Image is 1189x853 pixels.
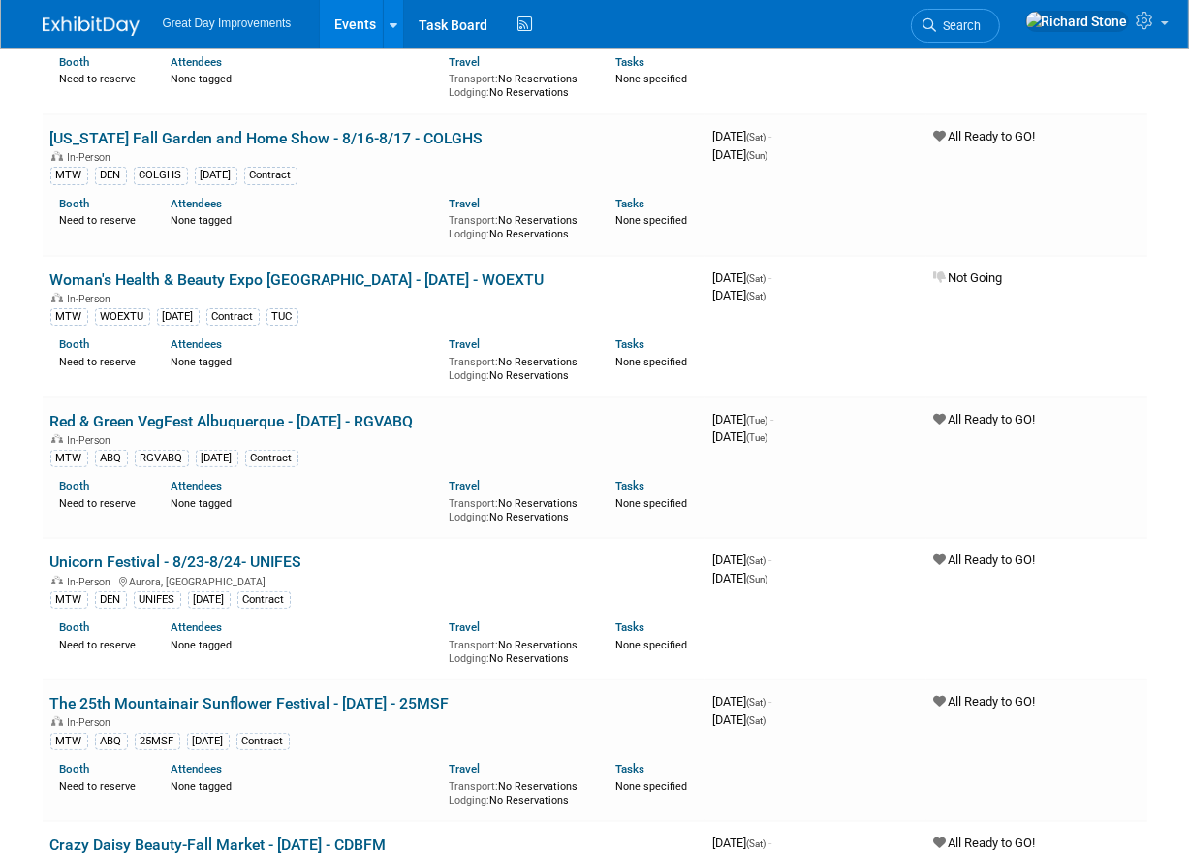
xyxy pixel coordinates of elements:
span: (Sat) [747,715,767,726]
div: Need to reserve [60,210,142,228]
div: No Reservations No Reservations [449,69,586,99]
div: Need to reserve [60,635,142,652]
div: MTW [50,308,88,326]
div: DEN [95,167,127,184]
span: Not Going [934,270,1003,285]
span: Transport: [449,356,498,368]
div: WOEXTU [95,308,150,326]
span: Lodging: [449,652,489,665]
div: Need to reserve [60,352,142,369]
span: - [769,553,772,567]
a: Unicorn Festival - 8/23-8/24- UNIFES [50,553,302,571]
div: Contract [206,308,260,326]
span: Lodging: [449,794,489,806]
div: ABQ [95,450,128,467]
div: No Reservations No Reservations [449,210,586,240]
a: Search [911,9,1000,43]
span: - [769,836,772,850]
div: No Reservations No Reservations [449,352,586,382]
a: Booth [60,620,90,634]
span: All Ready to GO! [934,694,1036,709]
a: Attendees [171,479,222,492]
a: Attendees [171,55,222,69]
div: RGVABQ [135,450,189,467]
span: (Sat) [747,273,767,284]
div: [DATE] [188,591,231,609]
div: TUC [266,308,298,326]
div: UNIFES [134,591,181,609]
div: Need to reserve [60,69,142,86]
div: Contract [244,167,297,184]
div: DEN [95,591,127,609]
img: In-Person Event [51,293,63,302]
a: Booth [60,479,90,492]
div: No Reservations No Reservations [449,493,586,523]
a: Booth [60,197,90,210]
span: In-Person [68,293,117,305]
a: Attendees [171,620,222,634]
a: Travel [449,620,480,634]
a: Travel [449,337,480,351]
span: (Tue) [747,415,768,426]
a: Red & Green VegFest Albuquerque - [DATE] - RGVABQ [50,412,414,430]
span: - [769,694,772,709]
a: Tasks [615,197,644,210]
span: [DATE] [713,129,772,143]
span: (Sat) [747,838,767,849]
img: ExhibitDay [43,16,140,36]
a: Tasks [615,55,644,69]
span: - [771,412,774,426]
div: ABQ [95,733,128,750]
a: Tasks [615,620,644,634]
div: None tagged [171,493,434,511]
span: None specified [615,780,687,793]
span: [DATE] [713,412,774,426]
div: None tagged [171,635,434,652]
span: None specified [615,73,687,85]
div: MTW [50,591,88,609]
a: Travel [449,197,480,210]
a: Travel [449,479,480,492]
div: MTW [50,167,88,184]
span: None specified [615,639,687,651]
a: Travel [449,55,480,69]
a: The 25th Mountainair Sunflower Festival - [DATE] - 25MSF [50,694,450,712]
div: [DATE] [195,167,237,184]
span: Lodging: [449,228,489,240]
span: (Sat) [747,555,767,566]
span: [DATE] [713,270,772,285]
span: [DATE] [713,429,768,444]
span: In-Person [68,716,117,729]
span: [DATE] [713,712,767,727]
span: Search [937,18,982,33]
span: [DATE] [713,288,767,302]
div: Contract [236,733,290,750]
span: None specified [615,356,687,368]
span: (Sat) [747,697,767,708]
span: Lodging: [449,369,489,382]
a: Travel [449,762,480,775]
span: Transport: [449,214,498,227]
div: Need to reserve [60,776,142,794]
span: [DATE] [713,571,768,585]
span: [DATE] [713,694,772,709]
span: Great Day Improvements [163,16,292,30]
span: (Sun) [747,574,768,584]
span: In-Person [68,434,117,447]
div: None tagged [171,69,434,86]
div: No Reservations No Reservations [449,776,586,806]
div: [DATE] [196,450,238,467]
span: Transport: [449,639,498,651]
div: Need to reserve [60,493,142,511]
a: Attendees [171,337,222,351]
span: All Ready to GO! [934,836,1036,850]
span: (Sat) [747,291,767,301]
span: All Ready to GO! [934,553,1036,567]
span: All Ready to GO! [934,129,1036,143]
span: Lodging: [449,511,489,523]
span: [DATE] [713,836,772,850]
a: Booth [60,337,90,351]
span: - [769,129,772,143]
div: No Reservations No Reservations [449,635,586,665]
div: Aurora, [GEOGRAPHIC_DATA] [50,573,698,588]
